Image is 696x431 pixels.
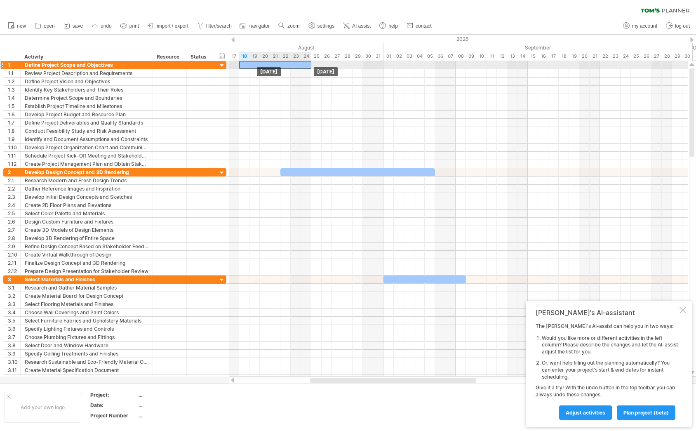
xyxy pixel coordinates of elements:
[542,335,678,356] li: Would you like more or different activities in the left column? Please describe the changes and l...
[8,168,20,176] div: 2
[373,52,383,61] div: Sunday, 31 August 2025
[8,135,20,143] div: 1.9
[517,52,528,61] div: Sunday, 14 September 2025
[25,177,148,184] div: Research Modern and Fresh Design Trends
[8,374,20,382] div: 3.12
[25,111,148,118] div: Develop Project Budget and Resource Plan
[25,333,148,341] div: Choose Plumbing Fixtures and Fittings
[25,243,148,250] div: Refine Design Concept Based on Stakeholder Feedback
[623,410,669,416] span: plan project (beta)
[341,21,373,31] a: AI assist
[239,52,249,61] div: Monday, 18 August 2025
[631,52,641,61] div: Thursday, 25 September 2025
[90,402,136,409] div: Date:
[8,218,20,226] div: 2.6
[353,52,363,61] div: Friday, 29 August 2025
[129,23,139,29] span: print
[25,193,148,201] div: Develop Initial Design Concepts and Sketches
[664,21,692,31] a: log out
[25,309,148,316] div: Choose Wall Coverings and Paint Colors
[487,52,497,61] div: Thursday, 11 September 2025
[25,135,148,143] div: Identify and Document Assumptions and Constraints
[157,53,182,61] div: Resource
[24,53,148,61] div: Activity
[25,168,148,176] div: Develop Design Concept and 3D Rendering
[25,218,148,226] div: Design Custom Furniture and Fixtures
[632,23,657,29] span: my account
[8,309,20,316] div: 3.4
[675,23,690,29] span: log out
[25,366,148,374] div: Create Material Specification Document
[8,251,20,259] div: 2.10
[8,102,20,110] div: 1.5
[507,52,517,61] div: Saturday, 13 September 2025
[8,86,20,94] div: 1.3
[621,21,660,31] a: my account
[25,144,148,151] div: Develop Project Organization Chart and Communication Plan
[332,52,342,61] div: Wednesday, 27 August 2025
[8,358,20,366] div: 3.10
[25,292,148,300] div: Create Material Board for Design Concept
[8,259,20,267] div: 2.11
[137,402,207,409] div: ....
[538,52,548,61] div: Tuesday, 16 September 2025
[641,52,651,61] div: Friday, 26 September 2025
[8,119,20,127] div: 1.7
[73,23,83,29] span: save
[383,52,394,61] div: Monday, 1 September 2025
[456,52,466,61] div: Monday, 8 September 2025
[44,23,55,29] span: open
[8,292,20,300] div: 3.2
[8,276,20,283] div: 3
[33,21,57,31] a: open
[25,69,148,77] div: Review Project Description and Requirements
[352,23,371,29] span: AI assist
[600,52,610,61] div: Monday, 22 September 2025
[8,350,20,358] div: 3.9
[414,52,425,61] div: Thursday, 4 September 2025
[662,52,672,61] div: Sunday, 28 September 2025
[101,23,112,29] span: undo
[435,52,445,61] div: Saturday, 6 September 2025
[8,160,20,168] div: 1.12
[190,53,209,61] div: Status
[497,52,507,61] div: Friday, 12 September 2025
[8,243,20,250] div: 2.9
[542,360,678,380] li: Or, want help filling out the planning automatically? You can enter your project's start & end da...
[157,23,188,29] span: import / export
[25,342,148,349] div: Select Door and Window Hardware
[8,61,20,69] div: 1
[306,21,337,31] a: settings
[25,210,148,217] div: Select Color Palette and Materials
[118,21,141,31] a: print
[404,21,434,31] a: contact
[291,52,301,61] div: Saturday, 23 August 2025
[342,52,353,61] div: Thursday, 28 August 2025
[4,392,81,423] div: Add your own logo
[90,412,136,419] div: Project Number
[137,412,207,419] div: ....
[25,127,148,135] div: Conduct Feasibility Study and Risk Assessment
[249,23,270,29] span: navigator
[25,276,148,283] div: Select Materials and Finishes
[249,52,260,61] div: Tuesday, 19 August 2025
[617,405,675,420] a: plan project (beta)
[270,52,280,61] div: Thursday, 21 August 2025
[404,52,414,61] div: Wednesday, 3 September 2025
[8,317,20,325] div: 3.5
[8,127,20,135] div: 1.8
[25,102,148,110] div: Establish Project Timeline and Milestones
[672,52,682,61] div: Monday, 29 September 2025
[25,374,148,382] div: Finalize Material Selections and Obtain Stakeholder Approval
[238,21,272,31] a: navigator
[25,350,148,358] div: Specify Ceiling Treatments and Finishes
[8,325,20,333] div: 3.6
[8,234,20,242] div: 2.8
[579,52,590,61] div: Saturday, 20 September 2025
[8,342,20,349] div: 3.8
[137,391,207,398] div: ....
[17,23,26,29] span: new
[8,144,20,151] div: 1.10
[25,251,148,259] div: Create Virtual Walkthrough of Design
[651,52,662,61] div: Saturday, 27 September 2025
